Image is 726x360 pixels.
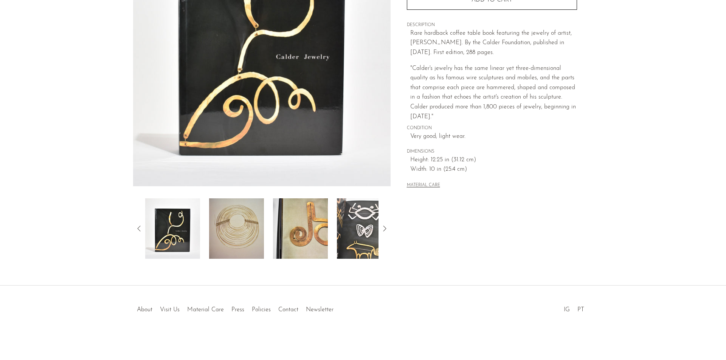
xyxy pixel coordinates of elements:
img: Calder Jewelry [337,198,392,259]
a: Press [231,307,244,313]
span: DESCRIPTION [407,22,577,29]
a: Contact [278,307,298,313]
p: "Calder's jewelry has the same linear yet three-dimensional quality as his famous wire sculptures... [410,64,577,122]
button: MATERIAL CARE [407,183,440,188]
a: PT [577,307,584,313]
a: IG [564,307,570,313]
img: Calder Jewelry [273,198,328,259]
a: Policies [252,307,271,313]
img: Calder Jewelry [145,198,200,259]
img: Calder Jewelry [209,198,264,259]
a: About [137,307,152,313]
a: Visit Us [160,307,180,313]
span: Very good; light wear. [410,132,577,142]
a: Material Care [187,307,224,313]
ul: Quick links [133,301,337,315]
span: CONDITION [407,125,577,132]
ul: Social Medias [560,301,588,315]
span: Height: 12.25 in (31.12 cm) [410,155,577,165]
span: Width: 10 in (25.4 cm) [410,165,577,175]
span: DIMENSIONS [407,148,577,155]
p: Rare hardback coffee table book featuring the jewelry of artist, [PERSON_NAME]. By the Calder Fou... [410,29,577,58]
